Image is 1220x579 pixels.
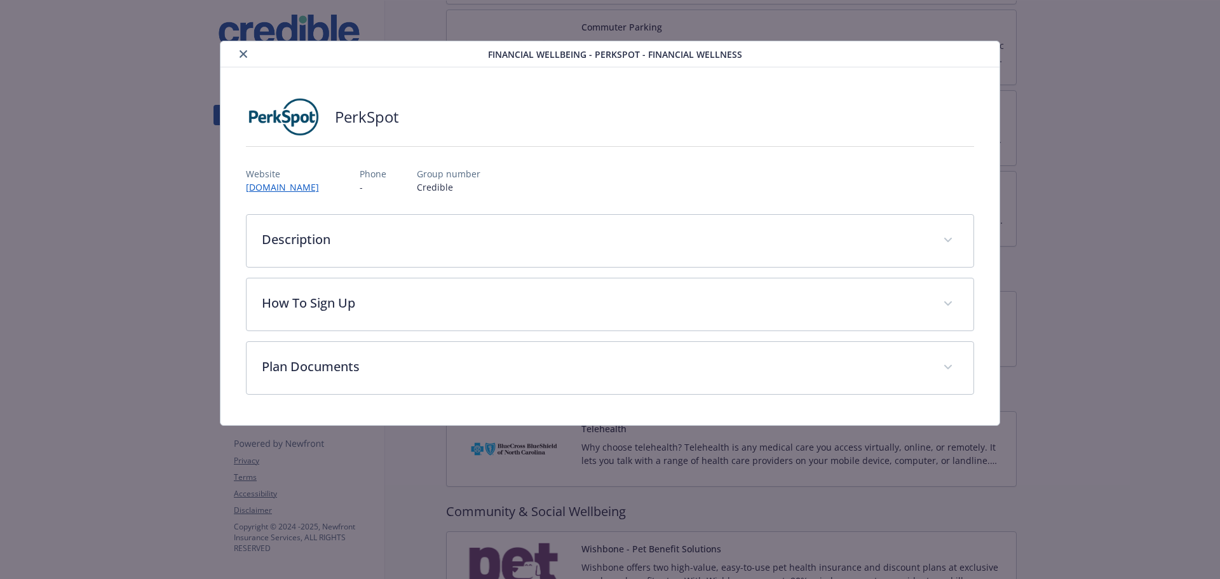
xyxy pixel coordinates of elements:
[360,181,386,194] p: -
[262,230,928,249] p: Description
[247,278,974,330] div: How To Sign Up
[335,106,399,128] h2: PerkSpot
[246,181,329,193] a: [DOMAIN_NAME]
[417,181,480,194] p: Credible
[246,98,322,136] img: PerkSpot
[417,167,480,181] p: Group number
[360,167,386,181] p: Phone
[122,41,1098,426] div: details for plan Financial Wellbeing - PerkSpot - Financial Wellness
[262,294,928,313] p: How To Sign Up
[247,342,974,394] div: Plan Documents
[262,357,928,376] p: Plan Documents
[236,46,251,62] button: close
[488,48,742,61] span: Financial Wellbeing - PerkSpot - Financial Wellness
[247,215,974,267] div: Description
[246,167,329,181] p: Website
